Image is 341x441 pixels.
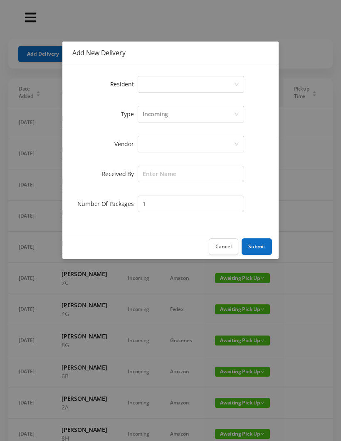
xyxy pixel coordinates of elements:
[72,48,269,57] div: Add New Delivery
[102,170,138,178] label: Received By
[121,110,138,118] label: Type
[114,140,138,148] label: Vendor
[110,80,138,88] label: Resident
[138,166,244,182] input: Enter Name
[242,238,272,255] button: Submit
[234,112,239,118] i: icon: down
[209,238,238,255] button: Cancel
[77,200,138,208] label: Number Of Packages
[143,106,168,122] div: Incoming
[234,142,239,147] i: icon: down
[234,82,239,88] i: icon: down
[72,74,269,214] form: Add New Delivery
